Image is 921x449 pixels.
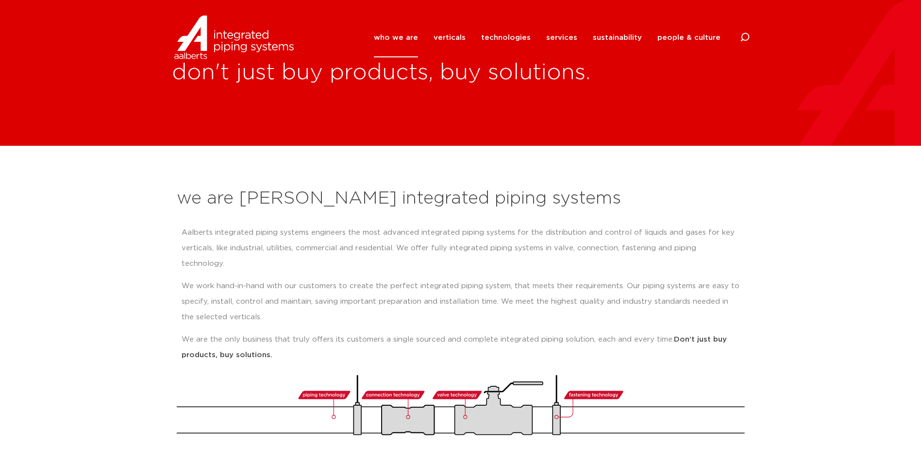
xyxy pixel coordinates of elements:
[182,278,740,325] p: We work hand-in-hand with our customers to create the perfect integrated piping system, that meet...
[593,18,642,57] a: sustainability
[546,18,577,57] a: services
[481,18,531,57] a: technologies
[182,225,740,272] p: Aalberts integrated piping systems engineers the most advanced integrated piping systems for the ...
[374,18,720,57] nav: Menu
[434,18,466,57] a: verticals
[374,18,418,57] a: who we are
[657,18,720,57] a: people & culture
[177,187,745,210] h2: we are [PERSON_NAME] integrated piping systems
[182,332,740,363] p: We are the only business that truly offers its customers a single sourced and complete integrated...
